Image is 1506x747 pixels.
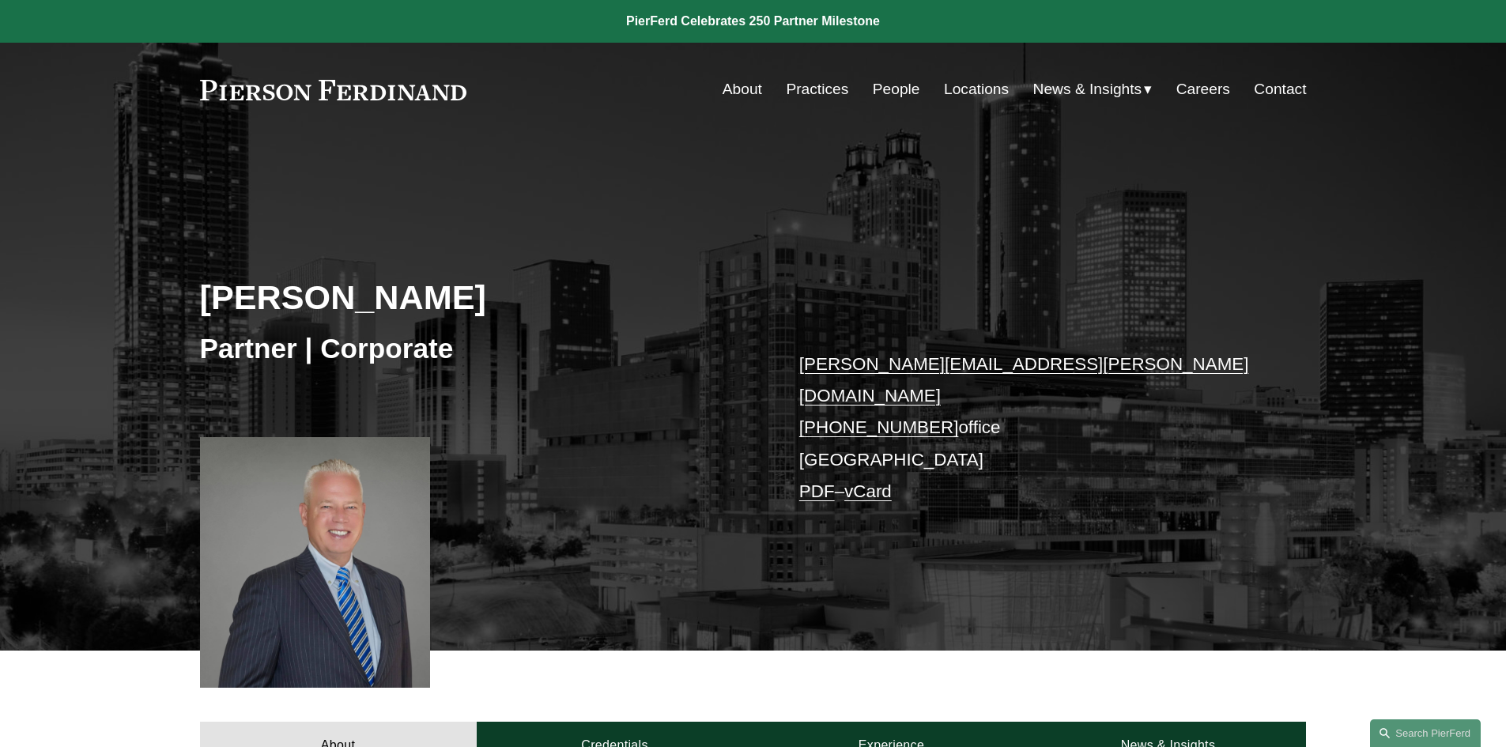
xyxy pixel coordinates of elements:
[1370,719,1481,747] a: Search this site
[1176,74,1230,104] a: Careers
[200,277,753,318] h2: [PERSON_NAME]
[844,481,892,501] a: vCard
[873,74,920,104] a: People
[1033,76,1142,104] span: News & Insights
[723,74,762,104] a: About
[1033,74,1153,104] a: folder dropdown
[1254,74,1306,104] a: Contact
[200,331,753,366] h3: Partner | Corporate
[944,74,1009,104] a: Locations
[799,481,835,501] a: PDF
[799,354,1249,406] a: [PERSON_NAME][EMAIL_ADDRESS][PERSON_NAME][DOMAIN_NAME]
[799,417,959,437] a: [PHONE_NUMBER]
[786,74,848,104] a: Practices
[799,349,1260,508] p: office [GEOGRAPHIC_DATA] –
